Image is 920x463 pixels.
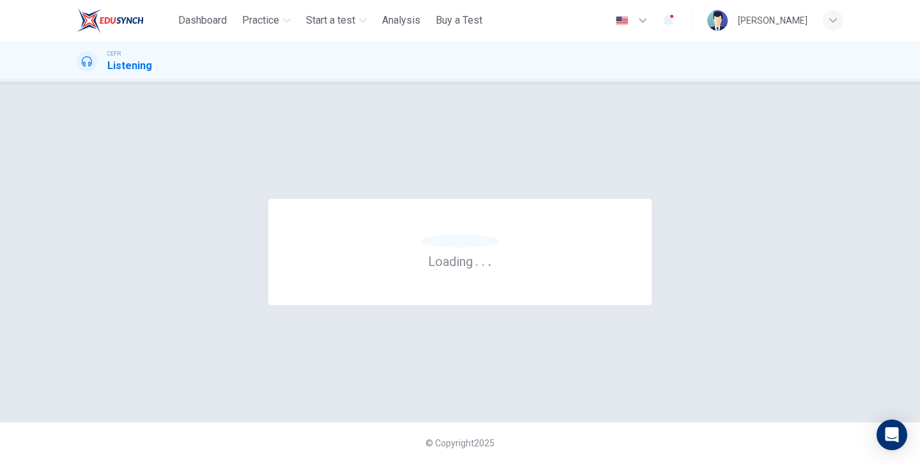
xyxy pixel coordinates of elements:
img: Profile picture [707,10,728,31]
button: Buy a Test [431,9,487,32]
h6: . [475,249,479,271]
h6: Loading [428,253,492,269]
h1: Listening [107,58,152,74]
button: Practice [237,9,296,32]
button: Dashboard [173,9,232,32]
span: Start a test [306,13,355,28]
div: [PERSON_NAME] [738,13,808,28]
span: © Copyright 2025 [425,438,494,448]
span: Practice [242,13,279,28]
h6: . [487,249,492,271]
a: ELTC logo [77,8,173,33]
button: Analysis [377,9,425,32]
span: Analysis [382,13,420,28]
span: Buy a Test [436,13,482,28]
div: Open Intercom Messenger [877,420,907,450]
span: CEFR [107,49,121,58]
img: ELTC logo [77,8,144,33]
button: Start a test [301,9,372,32]
img: en [614,16,630,26]
span: Dashboard [178,13,227,28]
h6: . [481,249,486,271]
